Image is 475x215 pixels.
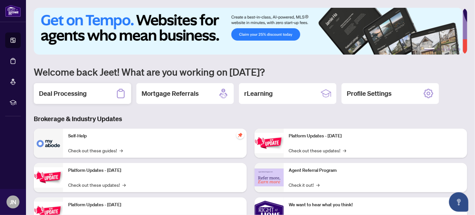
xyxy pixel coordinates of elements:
[34,8,463,55] img: Slide 0
[119,147,123,154] span: →
[39,89,87,98] h2: Deal Processing
[34,167,63,188] img: Platform Updates - September 16, 2025
[122,181,126,188] span: →
[289,181,320,188] a: Check it out!→
[10,197,16,207] span: JN
[424,48,435,51] button: 1
[68,147,123,154] a: Check out these guides!→
[68,201,242,209] p: Platform Updates - [DATE]
[347,89,392,98] h2: Profile Settings
[68,133,242,140] p: Self-Help
[289,167,462,174] p: Agent Referral Program
[449,192,469,212] button: Open asap
[343,147,346,154] span: →
[68,181,126,188] a: Check out these updates!→
[244,89,273,98] h2: rLearning
[443,48,445,51] button: 3
[289,133,462,140] p: Platform Updates - [DATE]
[34,66,467,78] h1: Welcome back Jeet! What are you working on [DATE]?
[289,201,462,209] p: We want to hear what you think!
[437,48,440,51] button: 2
[34,114,467,123] h3: Brokerage & Industry Updates
[5,5,21,17] img: logo
[448,48,450,51] button: 4
[453,48,456,51] button: 5
[458,48,461,51] button: 6
[236,131,244,139] span: pushpin
[255,169,284,186] img: Agent Referral Program
[317,181,320,188] span: →
[142,89,199,98] h2: Mortgage Referrals
[34,129,63,158] img: Self-Help
[289,147,346,154] a: Check out these updates!→
[255,133,284,153] img: Platform Updates - June 23, 2025
[68,167,242,174] p: Platform Updates - [DATE]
